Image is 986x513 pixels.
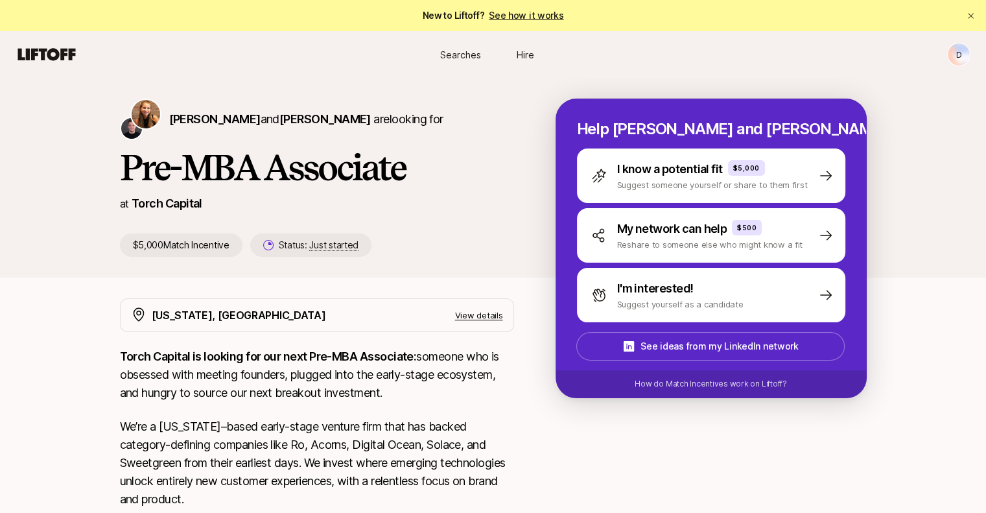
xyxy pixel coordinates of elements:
span: [PERSON_NAME] [169,112,261,126]
img: Katie Reiner [132,100,160,128]
p: Suggest someone yourself or share to them first [617,178,808,191]
p: $5,000 [733,163,760,173]
span: [PERSON_NAME] [279,112,371,126]
p: I know a potential fit [617,160,723,178]
p: $500 [737,222,757,233]
a: See how it works [489,10,564,21]
p: Status: [279,237,358,253]
span: Searches [440,48,481,62]
p: at [120,195,129,212]
a: Hire [493,43,558,67]
p: How do Match Incentives work on Liftoff? [635,378,786,390]
span: New to Liftoff? [422,8,563,23]
p: Suggest yourself as a candidate [617,298,744,311]
p: My network can help [617,220,727,238]
a: Torch Capital [132,197,202,210]
p: $5,000 Match Incentive [120,233,242,257]
h1: Pre-MBA Associate [120,148,514,187]
p: someone who is obsessed with meeting founders, plugged into the early-stage ecosystem, and hungry... [120,348,514,402]
p: are looking for [169,110,443,128]
span: Hire [517,48,534,62]
p: We’re a [US_STATE]–based early-stage venture firm that has backed category-defining companies lik... [120,418,514,508]
p: Reshare to someone else who might know a fit [617,238,803,251]
p: I'm interested! [617,280,694,298]
button: See ideas from my LinkedIn network [576,332,845,361]
p: [US_STATE], [GEOGRAPHIC_DATA] [152,307,326,324]
span: and [260,112,370,126]
p: Help [PERSON_NAME] and [PERSON_NAME] hire [577,120,845,138]
p: See ideas from my LinkedIn network [640,339,798,354]
a: Searches [428,43,493,67]
p: View details [455,309,503,322]
p: D [956,47,962,62]
span: Just started [309,239,358,251]
button: D [947,43,970,66]
strong: Torch Capital is looking for our next Pre-MBA Associate: [120,350,417,363]
img: Christopher Harper [121,118,142,139]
